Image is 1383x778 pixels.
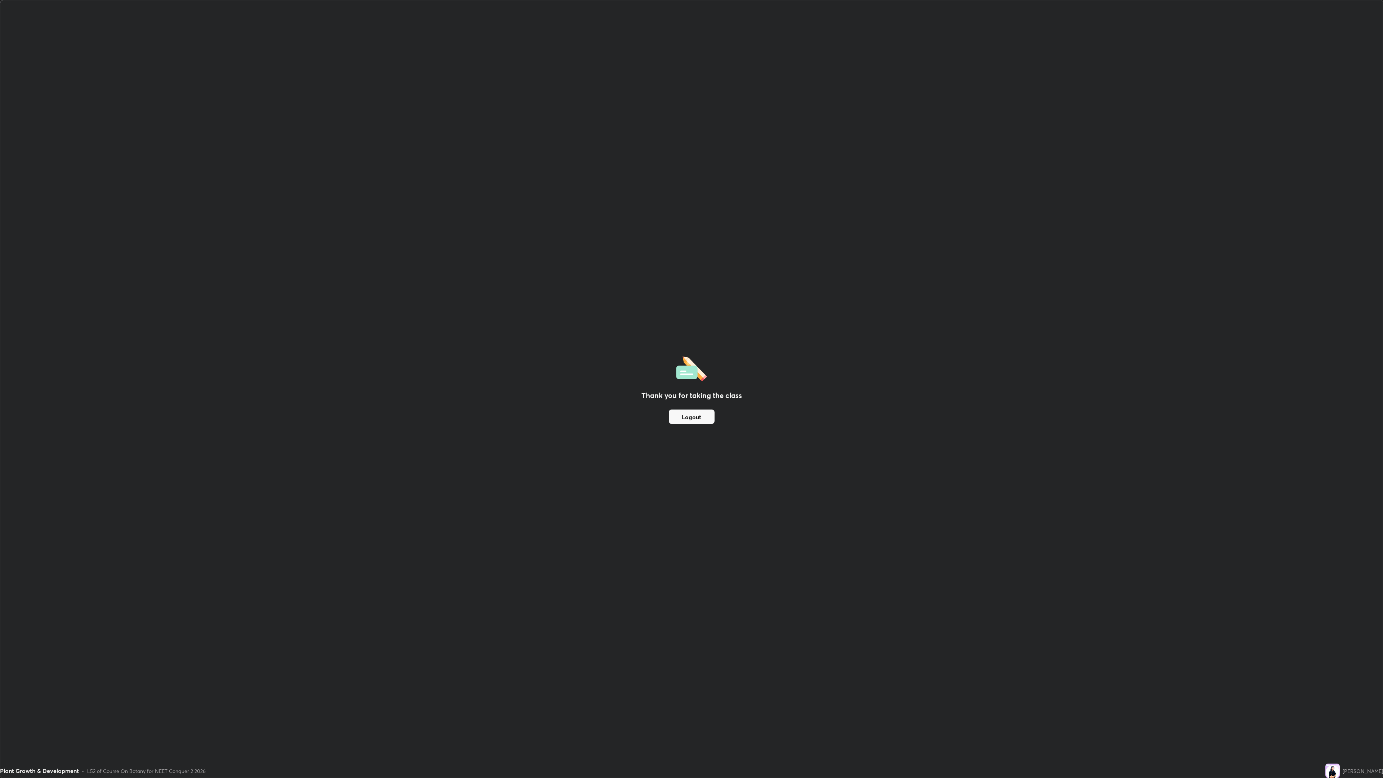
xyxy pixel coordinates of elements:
[676,354,707,381] img: offlineFeedback.1438e8b3.svg
[641,390,742,401] h2: Thank you for taking the class
[1343,767,1383,775] div: [PERSON_NAME]
[87,767,206,775] div: L52 of Course On Botany for NEET Conquer 2 2026
[82,767,84,775] div: •
[1325,764,1340,778] img: 78eb7e52afb6447b95302e0b8cdd5389.jpg
[669,410,715,424] button: Logout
